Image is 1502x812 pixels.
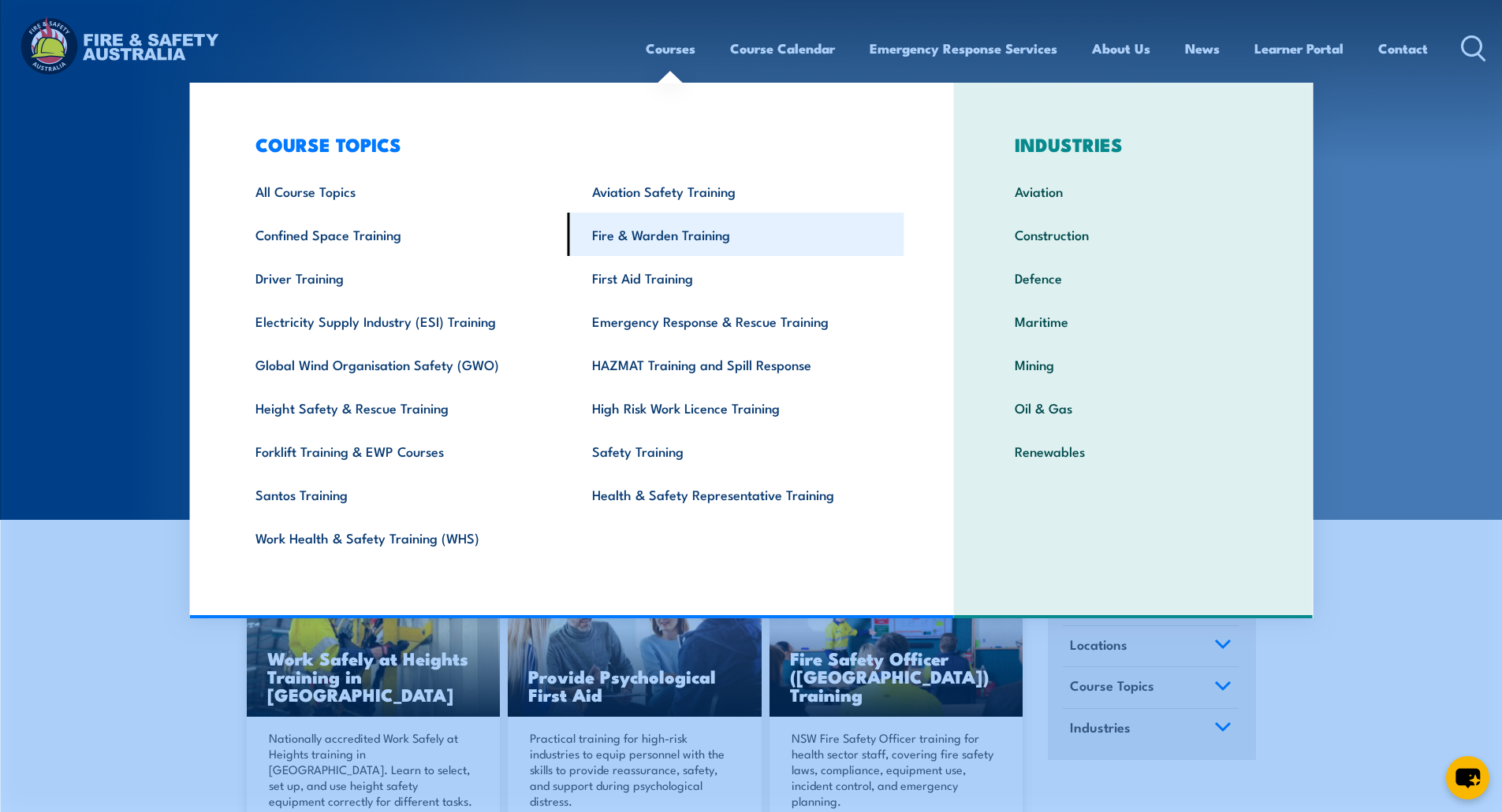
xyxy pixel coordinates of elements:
a: Work Health & Safety Training (WHS) [231,516,568,559]
a: Renewables [990,429,1277,473]
h3: Provide Psychological First Aid [528,667,741,703]
a: Course Topics [1063,667,1239,708]
a: Defence [990,256,1277,299]
a: HAZMAT Training and Spill Response [568,343,904,386]
a: About Us [1092,28,1150,69]
a: Maritime [990,299,1277,343]
a: Global Wind Organisation Safety (GWO) [231,343,568,386]
a: Driver Training [231,256,568,299]
a: Santos Training [231,473,568,516]
a: Emergency Response & Rescue Training [568,299,904,343]
a: First Aid Training [568,256,904,299]
a: Industries [1063,709,1239,750]
a: Aviation Safety Training [568,169,904,213]
a: Confined Space Training [231,213,568,256]
h3: INDUSTRIES [990,133,1277,155]
a: Work Safely at Heights Training in [GEOGRAPHIC_DATA] [247,576,501,717]
a: Course Calendar [730,28,835,69]
a: Electricity Supply Industry (ESI) Training [231,299,568,343]
span: Locations [1070,634,1127,655]
a: News [1185,28,1220,69]
img: Fire Safety Advisor [770,576,1023,717]
h3: COURSE TOPICS [231,133,904,155]
a: Provide Psychological First Aid [508,576,762,717]
a: High Risk Work Licence Training [568,386,904,429]
h3: Fire Safety Officer ([GEOGRAPHIC_DATA]) Training [790,649,1003,703]
img: Work Safely at Heights Training (1) [247,576,501,717]
a: Learner Portal [1254,28,1344,69]
a: Emergency Response Services [870,28,1057,69]
img: Mental Health First Aid Training Course from Fire & Safety Australia [508,576,762,717]
a: Contact [1378,28,1428,69]
a: Locations [1063,626,1239,667]
a: All Course Topics [231,169,568,213]
p: Practical training for high-risk industries to equip personnel with the skills to provide reassur... [530,730,735,809]
p: Nationally accredited Work Safely at Heights training in [GEOGRAPHIC_DATA]. Learn to select, set ... [269,730,474,809]
a: Mining [990,343,1277,386]
a: Safety Training [568,429,904,473]
span: Course Topics [1070,675,1154,696]
button: chat-button [1446,756,1489,799]
a: Oil & Gas [990,386,1277,429]
a: Courses [646,28,695,69]
a: Forklift Training & EWP Courses [231,429,568,473]
p: NSW Fire Safety Officer training for health sector staff, covering fire safety laws, compliance, ... [792,730,997,809]
a: Construction [990,213,1277,256]
a: Aviation [990,169,1277,213]
a: Health & Safety Representative Training [568,473,904,516]
h3: Work Safely at Heights Training in [GEOGRAPHIC_DATA] [267,649,480,703]
a: Fire Safety Officer ([GEOGRAPHIC_DATA]) Training [770,576,1023,717]
a: Fire & Warden Training [568,213,904,256]
span: Industries [1070,717,1131,738]
a: Height Safety & Rescue Training [231,386,568,429]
